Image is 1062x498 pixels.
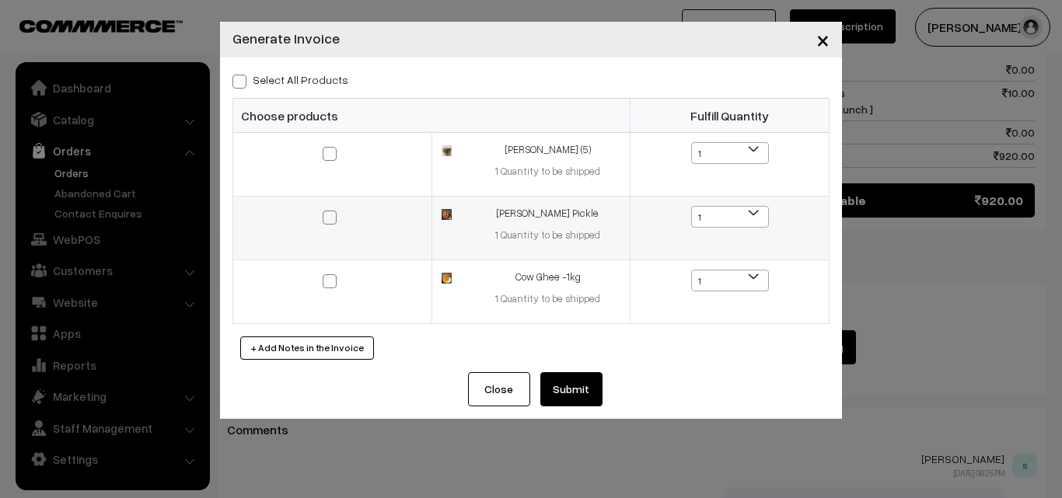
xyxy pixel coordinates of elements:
[442,209,452,219] img: 17567935196727Andra-Avakkai-Pickle.jpg
[442,273,452,283] img: 17337572729046Cow-Ghee.jpg
[692,207,768,228] span: 1
[816,25,830,54] span: ×
[475,206,620,221] div: [PERSON_NAME] Pickle
[442,145,452,155] img: 17333800602132Karuppu-Ulundhu.jpg
[232,28,340,49] h4: Generate Invoice
[475,291,620,307] div: 1 Quantity to be shipped
[631,99,830,133] th: Fulfill Quantity
[475,164,620,179] div: 1 Quantity to be shipped
[691,206,769,228] span: 1
[804,16,842,64] button: Close
[692,143,768,165] span: 1
[232,71,348,88] label: Select all Products
[240,336,374,360] button: + Add Notes in the Invoice
[692,270,768,292] span: 1
[475,142,620,158] div: [PERSON_NAME] (5)
[691,142,769,164] span: 1
[468,372,530,406] button: Close
[233,99,631,133] th: Choose products
[475,228,620,243] div: 1 Quantity to be shipped
[540,372,603,406] button: Submit
[475,270,620,285] div: Cow Ghee -1kg
[691,270,769,291] span: 1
